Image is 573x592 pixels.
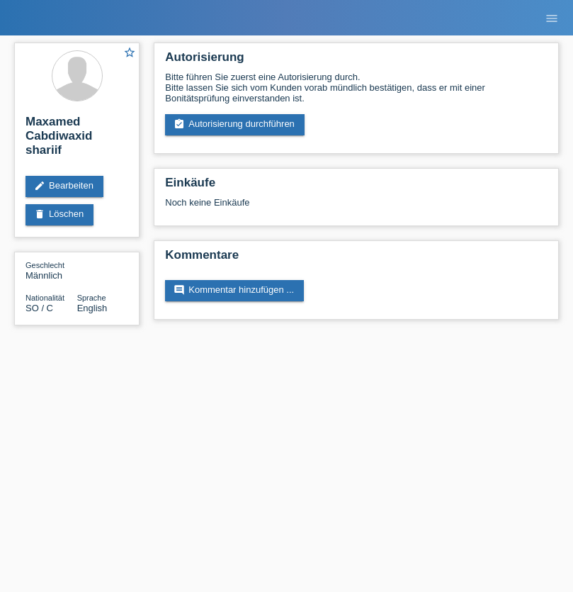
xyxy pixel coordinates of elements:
span: Geschlecht [25,261,64,269]
span: Somalia / C / 18.06.2008 [25,303,53,313]
i: edit [34,180,45,191]
h2: Kommentare [165,248,548,269]
div: Noch keine Einkäufe [165,197,548,218]
i: comment [174,284,185,296]
a: star_border [123,46,136,61]
a: assignment_turned_inAutorisierung durchführen [165,114,305,135]
a: deleteLöschen [25,204,93,225]
i: assignment_turned_in [174,118,185,130]
span: Sprache [77,294,106,302]
h2: Maxamed Cabdiwaxid shariif [25,115,128,164]
h2: Autorisierung [165,50,548,72]
a: menu [538,13,566,22]
i: menu [545,11,559,26]
h2: Einkäufe [165,176,548,197]
a: commentKommentar hinzufügen ... [165,280,304,301]
a: editBearbeiten [25,176,103,197]
span: English [77,303,108,313]
div: Bitte führen Sie zuerst eine Autorisierung durch. Bitte lassen Sie sich vom Kunden vorab mündlich... [165,72,548,104]
i: delete [34,208,45,220]
div: Männlich [25,259,77,281]
span: Nationalität [25,294,64,302]
i: star_border [123,46,136,59]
